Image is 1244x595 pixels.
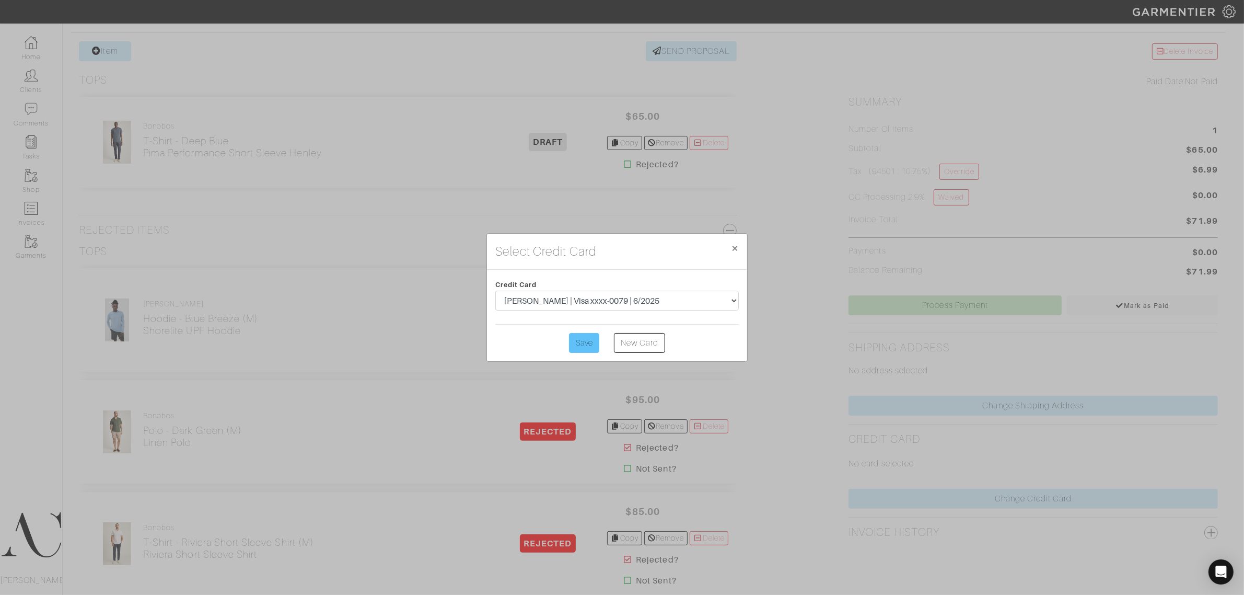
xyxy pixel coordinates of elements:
[614,333,665,353] a: New Card
[731,241,739,255] span: ×
[495,242,596,261] h4: Select Credit Card
[569,333,599,353] input: Save
[1208,559,1234,585] div: Open Intercom Messenger
[495,281,537,289] span: Credit Card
